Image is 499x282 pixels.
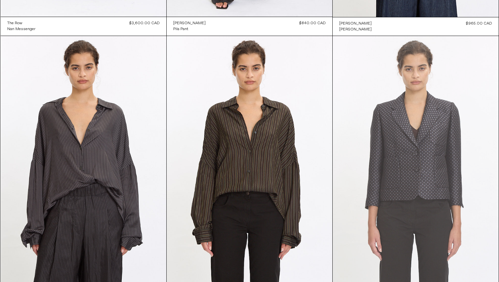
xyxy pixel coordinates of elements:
a: Nan Messenger [7,26,35,32]
a: Pila Pant [173,26,206,32]
div: $840.00 CAD [299,20,326,26]
a: [PERSON_NAME] [339,21,372,26]
div: [PERSON_NAME] [173,21,206,26]
a: [PERSON_NAME] [173,20,206,26]
div: $965.00 CAD [466,21,492,26]
div: The Row [7,21,22,26]
a: [PERSON_NAME] [339,26,372,32]
a: The Row [7,20,35,26]
div: $3,600.00 CAD [129,20,160,26]
div: Pila Pant [173,26,188,32]
div: Nan Messenger [7,26,35,32]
